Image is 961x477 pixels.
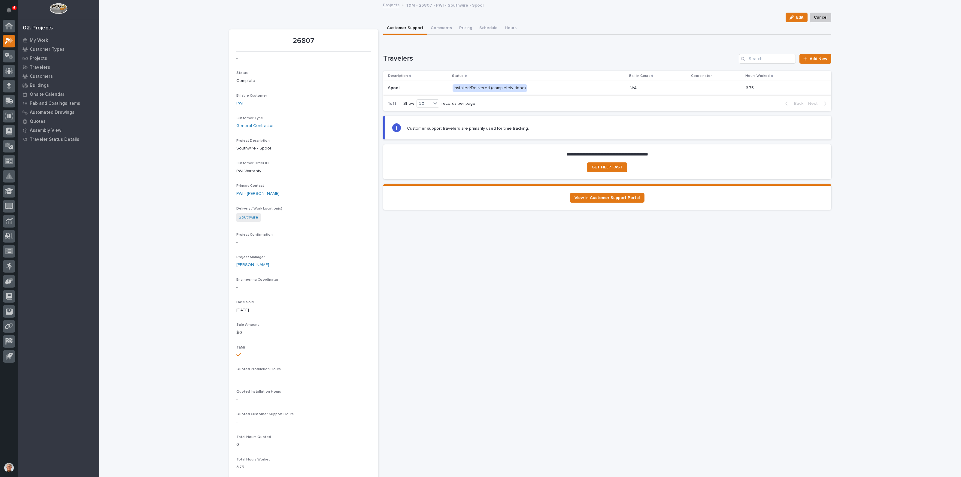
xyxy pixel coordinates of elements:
[452,73,463,79] p: Status
[427,22,456,35] button: Comments
[3,4,15,16] button: Notifications
[236,330,371,336] p: $ 0
[30,92,65,97] p: Onsite Calendar
[570,193,644,203] a: View in Customer Support Portal
[790,101,803,106] span: Back
[13,6,15,10] p: 6
[383,54,737,63] h1: Travelers
[3,461,15,474] button: users-avatar
[781,101,806,106] button: Back
[50,3,67,14] img: Workspace Logo
[814,14,827,21] span: Cancel
[30,38,48,43] p: My Work
[745,73,770,79] p: Hours Worked
[23,25,53,32] div: 02. Projects
[236,116,263,120] span: Customer Type
[30,128,61,133] p: Assembly View
[18,108,99,117] a: Automated Drawings
[810,57,827,61] span: Add New
[30,56,47,61] p: Projects
[417,101,431,107] div: 30
[18,54,99,63] a: Projects
[630,86,687,91] p: N/A
[18,72,99,81] a: Customers
[453,84,527,92] div: Installed/Delivered (completely done)
[236,139,270,143] span: Project Description
[239,214,258,221] a: Southwire
[236,233,273,237] span: Project Confirmation
[236,419,371,425] p: -
[18,126,99,135] a: Assembly View
[236,262,269,268] a: [PERSON_NAME]
[592,165,623,169] span: GET HELP FAST
[383,1,399,8] a: Projects
[236,239,371,246] p: -
[18,45,99,54] a: Customer Types
[30,119,46,124] p: Quotes
[18,90,99,99] a: Onsite Calendar
[30,110,74,115] p: Automated Drawings
[587,162,627,172] a: GET HELP FAST
[236,255,265,259] span: Project Manager
[574,196,640,200] span: View in Customer Support Portal
[8,7,15,17] div: Notifications6
[236,145,371,152] p: Southwire - Spool
[236,100,243,107] a: PWI
[236,412,294,416] span: Quoted Customer Support Hours
[406,2,484,8] p: T&M - 26807 - PWI - Southwire - Spool
[236,374,371,380] p: -
[30,47,65,52] p: Customer Types
[799,54,831,64] a: Add New
[236,464,371,470] p: 3.75
[18,63,99,72] a: Travelers
[236,94,267,98] span: Billable Customer
[236,123,274,129] a: General Contractor
[236,37,371,45] p: 26807
[30,101,80,106] p: Fab and Coatings Items
[18,99,99,108] a: Fab and Coatings Items
[236,168,371,174] p: PWI Warranty
[388,73,408,79] p: Description
[236,278,278,282] span: Engineering Coordinator
[236,442,371,448] p: 0
[18,81,99,90] a: Buildings
[501,22,520,35] button: Hours
[808,101,821,106] span: Next
[383,81,831,95] tr: SpoolSpool Installed/Delivered (completely done)N/A-3.753.75
[18,36,99,45] a: My Work
[236,162,269,165] span: Customer Order ID
[30,74,53,79] p: Customers
[810,13,831,22] button: Cancel
[236,435,271,439] span: Total Hours Quoted
[30,137,79,142] p: Traveler Status Details
[236,284,371,291] p: -
[236,390,281,394] span: Quoted Installation Hours
[456,22,476,35] button: Pricing
[236,191,280,197] a: PWI - [PERSON_NAME]
[30,65,50,70] p: Travelers
[383,22,427,35] button: Customer Support
[236,300,254,304] span: Date Sold
[691,73,712,79] p: Coordinator
[236,307,371,313] p: [DATE]
[236,207,282,210] span: Delivery / Work Location(s)
[441,101,475,106] p: records per page
[18,117,99,126] a: Quotes
[476,22,501,35] button: Schedule
[236,71,248,75] span: Status
[388,84,401,91] p: Spool
[236,323,259,327] span: Sale Amount
[739,54,796,64] input: Search
[746,84,755,91] p: 3.75
[30,83,49,88] p: Buildings
[407,126,529,131] p: Customer support travelers are primarily used for time tracking.
[236,367,281,371] span: Quoted Production Hours
[236,458,271,461] span: Total Hours Worked
[806,101,831,106] button: Next
[236,55,371,62] p: -
[403,101,414,106] p: Show
[786,13,808,22] button: Edit
[236,397,371,403] p: -
[18,135,99,144] a: Traveler Status Details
